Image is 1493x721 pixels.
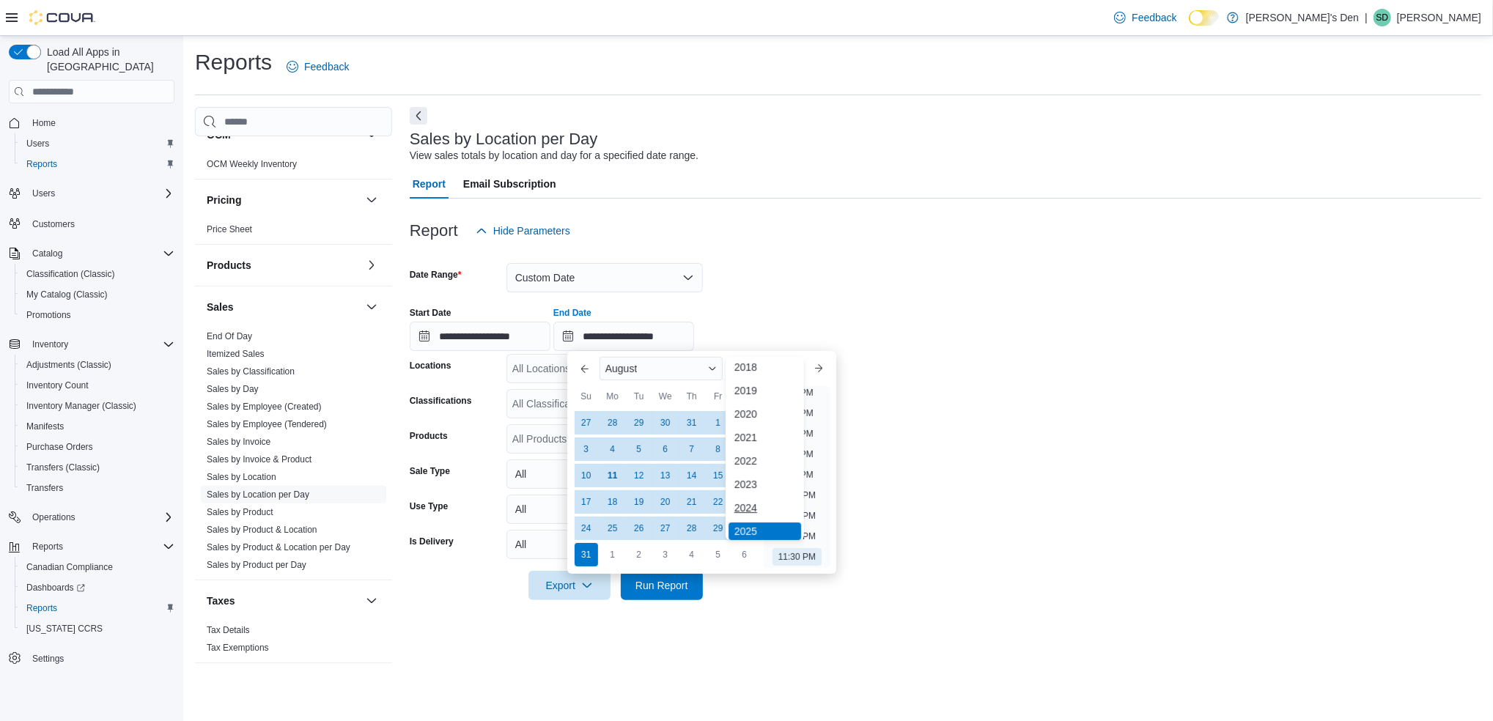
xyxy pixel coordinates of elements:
[207,224,252,234] a: Price Sheet
[207,594,235,608] h3: Taxes
[207,542,350,552] a: Sales by Product & Location per Day
[15,305,180,325] button: Promotions
[21,155,63,173] a: Reports
[3,212,180,234] button: Customers
[26,289,108,300] span: My Catalog (Classic)
[621,571,703,600] button: Run Report
[21,579,174,596] span: Dashboards
[26,582,85,594] span: Dashboards
[29,10,95,25] img: Cova
[3,507,180,528] button: Operations
[15,396,180,416] button: Inventory Manager (Classic)
[729,476,801,493] div: 2023
[21,438,99,456] a: Purchase Orders
[363,256,380,274] button: Products
[26,482,63,494] span: Transfers
[15,457,180,478] button: Transfers (Classic)
[600,357,723,380] div: Button. Open the month selector. August is currently selected.
[635,578,688,593] span: Run Report
[627,411,651,435] div: day-29
[680,385,704,408] div: Th
[21,377,95,394] a: Inventory Count
[207,472,276,482] a: Sales by Location
[707,437,730,461] div: day-8
[463,169,556,199] span: Email Subscription
[207,437,270,447] a: Sales by Invoice
[410,307,451,319] label: Start Date
[3,112,180,133] button: Home
[15,264,180,284] button: Classification (Classic)
[601,490,624,514] div: day-18
[21,306,77,324] a: Promotions
[493,223,570,238] span: Hide Parameters
[1108,3,1182,32] a: Feedback
[26,138,49,149] span: Users
[195,48,272,77] h1: Reports
[26,245,68,262] button: Catalog
[21,418,70,435] a: Manifests
[26,650,70,668] a: Settings
[470,216,576,245] button: Hide Parameters
[281,52,355,81] a: Feedback
[26,245,174,262] span: Catalog
[195,155,392,179] div: OCM
[654,411,677,435] div: day-30
[207,366,295,377] span: Sales by Classification
[410,430,448,442] label: Products
[207,193,241,207] h3: Pricing
[207,419,327,429] a: Sales by Employee (Tendered)
[32,248,62,259] span: Catalog
[207,366,295,377] a: Sales by Classification
[26,114,174,132] span: Home
[410,222,458,240] h3: Report
[601,385,624,408] div: Mo
[680,437,704,461] div: day-7
[207,471,276,483] span: Sales by Location
[32,117,56,129] span: Home
[15,478,180,498] button: Transfers
[601,464,624,487] div: day-11
[1374,9,1391,26] div: Shawn Dang
[680,517,704,540] div: day-28
[363,191,380,209] button: Pricing
[26,336,74,353] button: Inventory
[26,400,136,412] span: Inventory Manager (Classic)
[627,543,651,566] div: day-2
[207,402,322,412] a: Sales by Employee (Created)
[207,158,297,170] span: OCM Weekly Inventory
[26,538,174,555] span: Reports
[733,543,756,566] div: day-6
[207,594,360,608] button: Taxes
[207,560,306,570] a: Sales by Product per Day
[410,107,427,125] button: Next
[601,543,624,566] div: day-1
[9,106,174,707] nav: Complex example
[21,306,174,324] span: Promotions
[575,490,598,514] div: day-17
[601,437,624,461] div: day-4
[506,495,703,524] button: All
[21,135,55,152] a: Users
[1397,9,1481,26] p: [PERSON_NAME]
[573,357,597,380] button: Previous Month
[41,45,174,74] span: Load All Apps in [GEOGRAPHIC_DATA]
[207,643,269,653] a: Tax Exemptions
[207,193,360,207] button: Pricing
[26,359,111,371] span: Adjustments (Classic)
[26,509,174,526] span: Operations
[729,429,801,446] div: 2021
[207,330,252,342] span: End Of Day
[1246,9,1359,26] p: [PERSON_NAME]'s Den
[21,599,174,617] span: Reports
[207,454,311,465] span: Sales by Invoice & Product
[21,418,174,435] span: Manifests
[707,411,730,435] div: day-1
[15,598,180,618] button: Reports
[207,489,309,500] a: Sales by Location per Day
[729,358,801,376] div: 2018
[15,618,180,639] button: [US_STATE] CCRS
[26,185,174,202] span: Users
[15,375,180,396] button: Inventory Count
[26,309,71,321] span: Promotions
